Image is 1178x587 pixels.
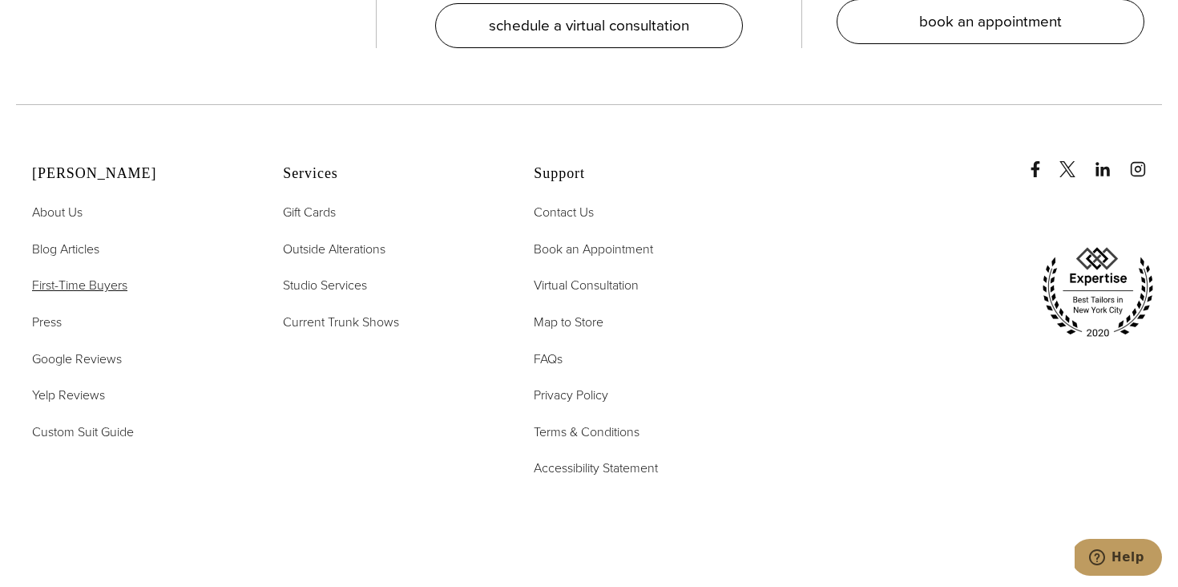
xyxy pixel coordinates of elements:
a: Google Reviews [32,349,122,370]
nav: Alan David Footer Nav [32,202,243,442]
span: Custom Suit Guide [32,423,134,441]
span: Privacy Policy [534,386,608,404]
iframe: Opens a widget where you can chat to one of our agents [1075,539,1162,579]
a: instagram [1130,145,1162,177]
a: Accessibility Statement [534,458,658,479]
a: Gift Cards [283,202,336,223]
nav: Services Footer Nav [283,202,494,332]
span: Contact Us [534,203,594,221]
a: Press [32,312,62,333]
span: Map to Store [534,313,603,331]
a: linkedin [1095,145,1127,177]
a: Blog Articles [32,239,99,260]
span: Book an Appointment [534,240,653,258]
span: Terms & Conditions [534,423,639,441]
a: Studio Services [283,275,367,296]
a: Map to Store [534,312,603,333]
a: Current Trunk Shows [283,312,399,333]
span: About Us [32,203,83,221]
a: Contact Us [534,202,594,223]
span: schedule a virtual consultation [489,14,689,37]
span: Blog Articles [32,240,99,258]
span: First-Time Buyers [32,276,127,294]
a: Book an Appointment [534,239,653,260]
a: Privacy Policy [534,385,608,406]
a: Terms & Conditions [534,422,639,443]
a: x/twitter [1059,145,1091,177]
a: Outside Alterations [283,239,385,260]
span: Current Trunk Shows [283,313,399,331]
a: Custom Suit Guide [32,422,134,443]
span: Accessibility Statement [534,459,658,477]
span: Google Reviews [32,350,122,368]
span: Outside Alterations [283,240,385,258]
span: FAQs [534,350,563,368]
h2: Support [534,165,744,183]
h2: Services [283,165,494,183]
span: Yelp Reviews [32,386,105,404]
a: First-Time Buyers [32,275,127,296]
span: Studio Services [283,276,367,294]
a: Virtual Consultation [534,275,639,296]
a: Facebook [1027,145,1056,177]
img: expertise, best tailors in new york city 2020 [1034,241,1162,344]
a: About Us [32,202,83,223]
nav: Support Footer Nav [534,202,744,479]
span: Virtual Consultation [534,276,639,294]
span: Gift Cards [283,203,336,221]
a: Yelp Reviews [32,385,105,406]
span: book an appointment [919,10,1062,33]
h2: [PERSON_NAME] [32,165,243,183]
a: FAQs [534,349,563,370]
span: Press [32,313,62,331]
a: schedule a virtual consultation [435,3,743,48]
